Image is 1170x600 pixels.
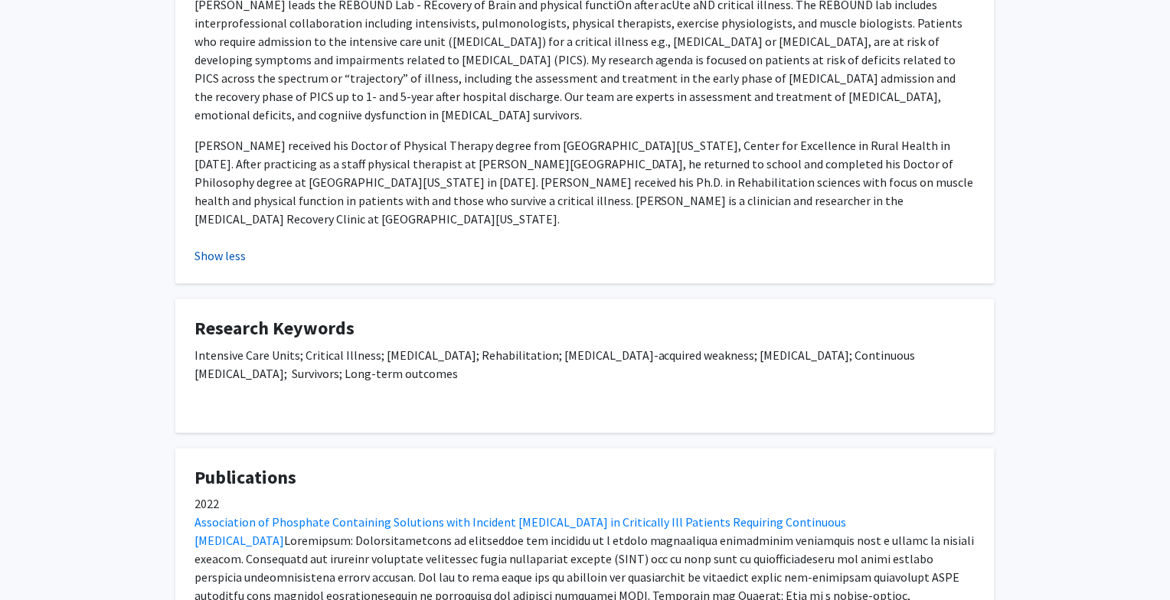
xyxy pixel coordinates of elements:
p: [PERSON_NAME] received his Doctor of Physical Therapy degree from [GEOGRAPHIC_DATA][US_STATE], Ce... [194,136,976,228]
button: Show less [194,246,246,265]
h4: Research Keywords [194,318,976,341]
h4: Publications [194,468,976,490]
a: Association of Phosphate Containing Solutions with Incident [MEDICAL_DATA] in Critically Ill Pati... [194,515,847,549]
p: Intensive Care Units; Critical Illness; [MEDICAL_DATA]; Rehabilitation; [MEDICAL_DATA]-acquired w... [194,347,976,383]
iframe: Chat [11,531,65,589]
